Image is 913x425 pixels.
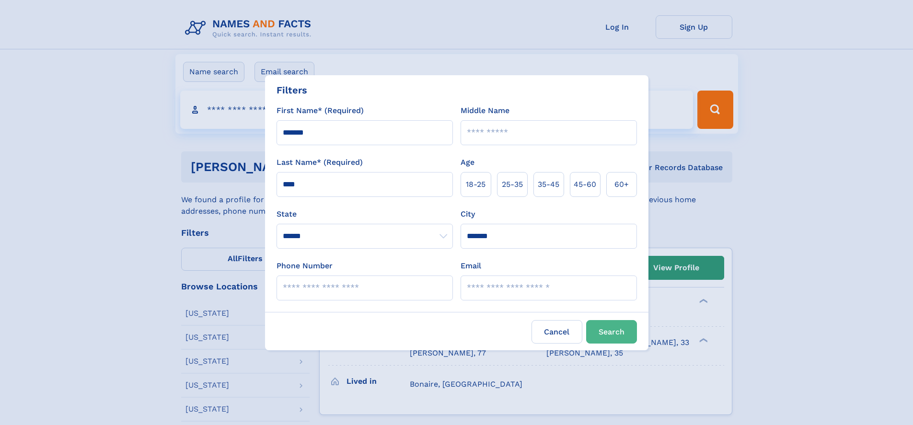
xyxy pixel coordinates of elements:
[586,320,637,344] button: Search
[277,105,364,116] label: First Name* (Required)
[532,320,582,344] label: Cancel
[461,157,474,168] label: Age
[461,105,509,116] label: Middle Name
[461,260,481,272] label: Email
[277,208,453,220] label: State
[466,179,485,190] span: 18‑25
[614,179,629,190] span: 60+
[277,260,333,272] label: Phone Number
[574,179,596,190] span: 45‑60
[277,83,307,97] div: Filters
[538,179,559,190] span: 35‑45
[461,208,475,220] label: City
[277,157,363,168] label: Last Name* (Required)
[502,179,523,190] span: 25‑35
